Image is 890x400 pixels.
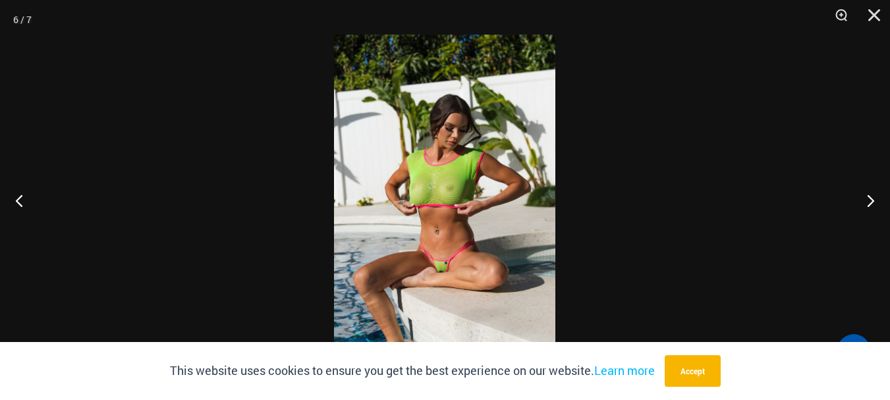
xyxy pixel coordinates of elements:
div: 6 / 7 [13,10,32,30]
button: Accept [665,355,721,387]
p: This website uses cookies to ensure you get the best experience on our website. [170,361,655,381]
button: Next [841,167,890,233]
a: Learn more [594,362,655,378]
img: MMicro Mesh Lime Crush 366 Crop Top 456 Micro 01 [334,35,555,367]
